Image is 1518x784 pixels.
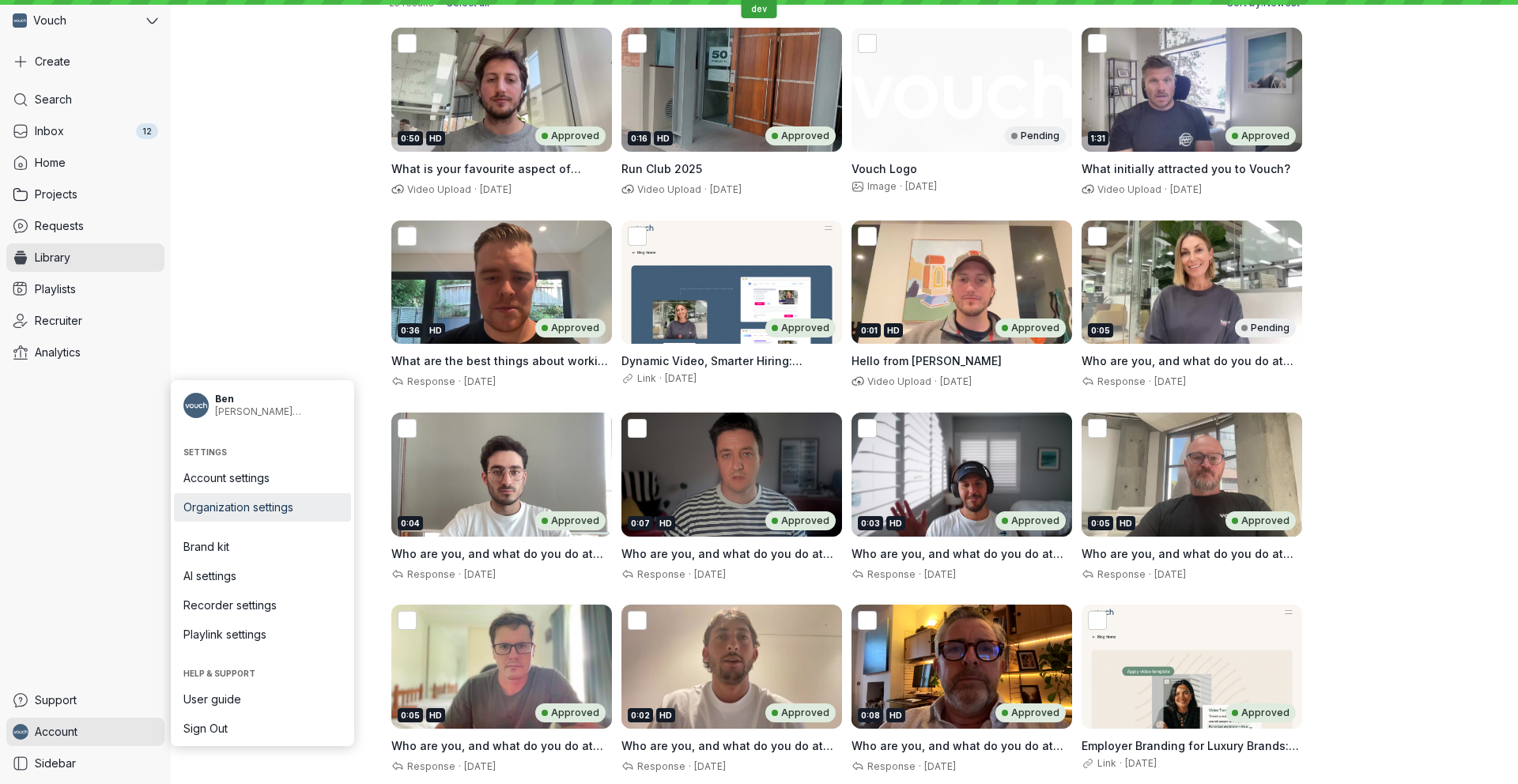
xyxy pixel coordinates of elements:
div: 0:02 [628,708,653,722]
h3: Dynamic Video, Smarter Hiring: Personalise Every Job Page with Vouch [621,353,842,369]
div: 0:04 [398,516,423,530]
span: [DATE] [924,568,956,580]
span: What initially attracted you to Vouch? [1082,162,1290,175]
button: Create [6,47,164,76]
span: Create [35,54,70,70]
span: What are the best things about working for an early stage start up? 🤓 [391,354,612,383]
div: Approved [995,511,1066,530]
span: Sign Out [183,721,342,737]
span: Help & support [183,669,342,678]
span: Search [35,92,72,107]
span: Ben [215,393,342,405]
div: 0:36 [398,323,423,337]
h3: Employer Branding for Luxury Brands: The 7 Proven Steps [1082,738,1302,754]
span: Brand kit [183,539,342,555]
div: Approved [995,318,1066,337]
span: Playlink settings [183,627,342,643]
a: Ben avatarAccount [6,718,164,746]
a: Requests [6,212,164,240]
a: Support [6,686,164,714]
button: Vouch avatarVouch [6,6,164,35]
div: 0:05 [1088,516,1113,530]
div: 1:31 [1088,131,1108,145]
span: · [1146,568,1154,581]
div: HD [426,708,445,722]
span: Employer Branding for Luxury Brands: The 7 Proven Steps [1082,739,1299,768]
span: Link [1082,757,1116,769]
span: [DATE] [694,760,726,772]
span: [DATE] [464,375,496,387]
div: 0:03 [858,516,883,530]
div: Approved [1225,511,1296,530]
div: HD [1116,516,1135,530]
span: Who are you, and what do you do at [GEOGRAPHIC_DATA]? [621,547,833,576]
a: Sign Out [174,714,351,743]
div: HD [426,323,445,337]
div: Pending [1235,318,1296,337]
div: 0:07 [628,516,653,530]
div: 0:01 [858,323,881,337]
span: [DATE] [464,760,496,772]
div: HD [886,708,905,722]
h3: Who are you, and what do you do at Vouch? [621,546,842,562]
span: Home [35,155,66,171]
div: Approved [765,703,836,722]
span: Who are you, and what do you do at [GEOGRAPHIC_DATA]? [391,739,603,768]
span: [DATE] [694,568,726,580]
span: Recorder settings [183,597,342,613]
span: · [931,375,940,388]
span: Response [1094,375,1146,387]
span: Support [35,692,77,708]
div: 0:05 [398,708,423,722]
span: [PERSON_NAME][EMAIL_ADDRESS][DOMAIN_NAME] [215,405,342,418]
div: Approved [535,703,606,722]
a: Library [6,243,164,272]
span: Who are you, and what do you do at [GEOGRAPHIC_DATA]? [1082,354,1293,383]
span: Library [35,250,70,266]
span: · [1116,757,1125,770]
span: · [916,760,924,773]
div: HD [884,323,903,337]
span: [DATE] [905,180,937,192]
div: Approved [1225,703,1296,722]
span: Response [864,568,916,580]
a: Recorder settings [174,591,351,620]
span: · [1146,375,1154,388]
span: User guide [183,692,342,707]
span: · [1161,183,1170,196]
span: [DATE] [710,183,742,195]
span: Settings [183,447,342,457]
span: Inbox [35,123,64,139]
span: Response [634,760,685,772]
a: Home [6,149,164,177]
a: Projects [6,180,164,209]
span: · [656,372,665,385]
div: 0:05 [1088,323,1113,337]
div: 0:08 [858,708,883,722]
span: Playlists [35,281,76,297]
span: Organization settings [183,499,342,515]
span: · [685,568,694,581]
span: [DATE] [665,372,697,384]
span: Sidebar [35,756,76,771]
span: Who are you, and what do you do at [GEOGRAPHIC_DATA]? [852,739,1063,768]
div: Approved [535,511,606,530]
h3: Who are you, and what do you do at Vouch? [621,738,842,754]
span: Video Upload [404,183,471,195]
a: Sidebar [6,749,164,778]
span: Projects [35,187,77,202]
a: Playlink settings [174,620,351,649]
span: Vouch Logo [852,162,917,175]
div: HD [656,708,675,722]
span: Image [852,180,897,192]
a: Search [6,85,164,114]
a: Recruiter [6,307,164,335]
span: Who are you, and what do you do at [GEOGRAPHIC_DATA]? [1082,547,1293,576]
span: Account settings [183,470,342,486]
div: Approved [765,511,836,530]
span: [DATE] [1154,375,1186,387]
span: Link [621,372,656,384]
span: Vouch [33,13,66,28]
span: Response [1094,568,1146,580]
span: Recruiter [35,313,82,329]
